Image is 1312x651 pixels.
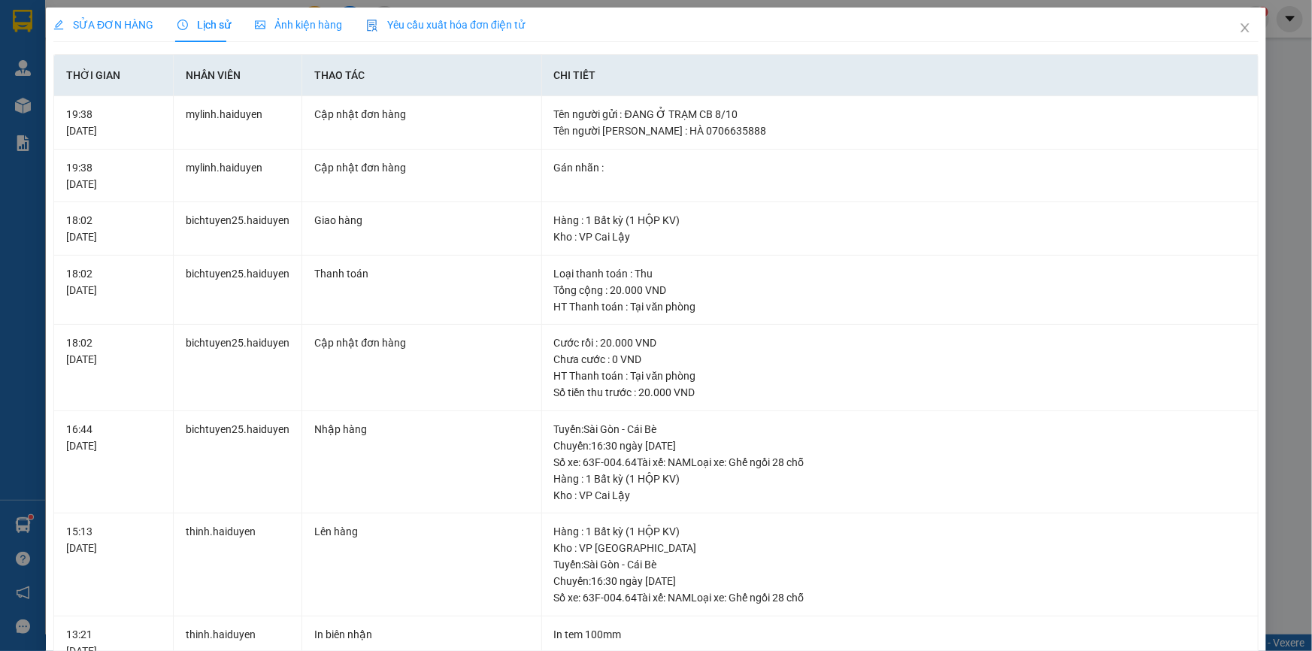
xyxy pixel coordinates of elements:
[174,55,302,96] th: Nhân viên
[554,421,1246,471] div: Tuyến : Sài Gòn - Cái Bè Chuyến: 16:30 ngày [DATE] Số xe: 63F-004.64 Tài xế: NAM Loại xe: Ghế ngồ...
[554,123,1246,139] div: Tên người [PERSON_NAME] : HÀ 0706635888
[54,55,174,96] th: Thời gian
[1224,8,1266,50] button: Close
[66,421,161,454] div: 16:44 [DATE]
[66,106,161,139] div: 19:38 [DATE]
[66,265,161,298] div: 18:02 [DATE]
[554,368,1246,384] div: HT Thanh toán : Tại văn phòng
[177,20,188,30] span: clock-circle
[554,351,1246,368] div: Chưa cước : 0 VND
[554,384,1246,401] div: Số tiền thu trước : 20.000 VND
[66,335,161,368] div: 18:02 [DATE]
[174,256,302,325] td: bichtuyen25.haiduyen
[554,471,1246,487] div: Hàng : 1 Bất kỳ (1 HỘP KV)
[314,265,529,282] div: Thanh toán
[174,96,302,150] td: mylinh.haiduyen
[542,55,1259,96] th: Chi tiết
[174,202,302,256] td: bichtuyen25.haiduyen
[554,106,1246,123] div: Tên người gửi : ĐANG Ở TRẠM CB 8/10
[554,487,1246,504] div: Kho : VP Cai Lậy
[554,335,1246,351] div: Cước rồi : 20.000 VND
[66,212,161,245] div: 18:02 [DATE]
[554,265,1246,282] div: Loại thanh toán : Thu
[554,626,1246,643] div: In tem 100mm
[174,513,302,616] td: thinh.haiduyen
[314,523,529,540] div: Lên hàng
[554,212,1246,229] div: Hàng : 1 Bất kỳ (1 HỘP KV)
[255,19,342,31] span: Ảnh kiện hàng
[314,421,529,438] div: Nhập hàng
[177,19,231,31] span: Lịch sử
[554,282,1246,298] div: Tổng cộng : 20.000 VND
[255,20,265,30] span: picture
[554,229,1246,245] div: Kho : VP Cai Lậy
[554,556,1246,606] div: Tuyến : Sài Gòn - Cái Bè Chuyến: 16:30 ngày [DATE] Số xe: 63F-004.64 Tài xế: NAM Loại xe: Ghế ngồ...
[53,19,153,31] span: SỬA ĐƠN HÀNG
[554,159,1246,176] div: Gán nhãn :
[366,19,525,31] span: Yêu cầu xuất hóa đơn điện tử
[174,411,302,514] td: bichtuyen25.haiduyen
[554,523,1246,540] div: Hàng : 1 Bất kỳ (1 HỘP KV)
[66,159,161,192] div: 19:38 [DATE]
[554,540,1246,556] div: Kho : VP [GEOGRAPHIC_DATA]
[302,55,541,96] th: Thao tác
[314,159,529,176] div: Cập nhật đơn hàng
[314,212,529,229] div: Giao hàng
[554,298,1246,315] div: HT Thanh toán : Tại văn phòng
[1239,22,1251,34] span: close
[314,106,529,123] div: Cập nhật đơn hàng
[314,335,529,351] div: Cập nhật đơn hàng
[314,626,529,643] div: In biên nhận
[174,325,302,411] td: bichtuyen25.haiduyen
[174,150,302,203] td: mylinh.haiduyen
[66,523,161,556] div: 15:13 [DATE]
[53,20,64,30] span: edit
[366,20,378,32] img: icon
